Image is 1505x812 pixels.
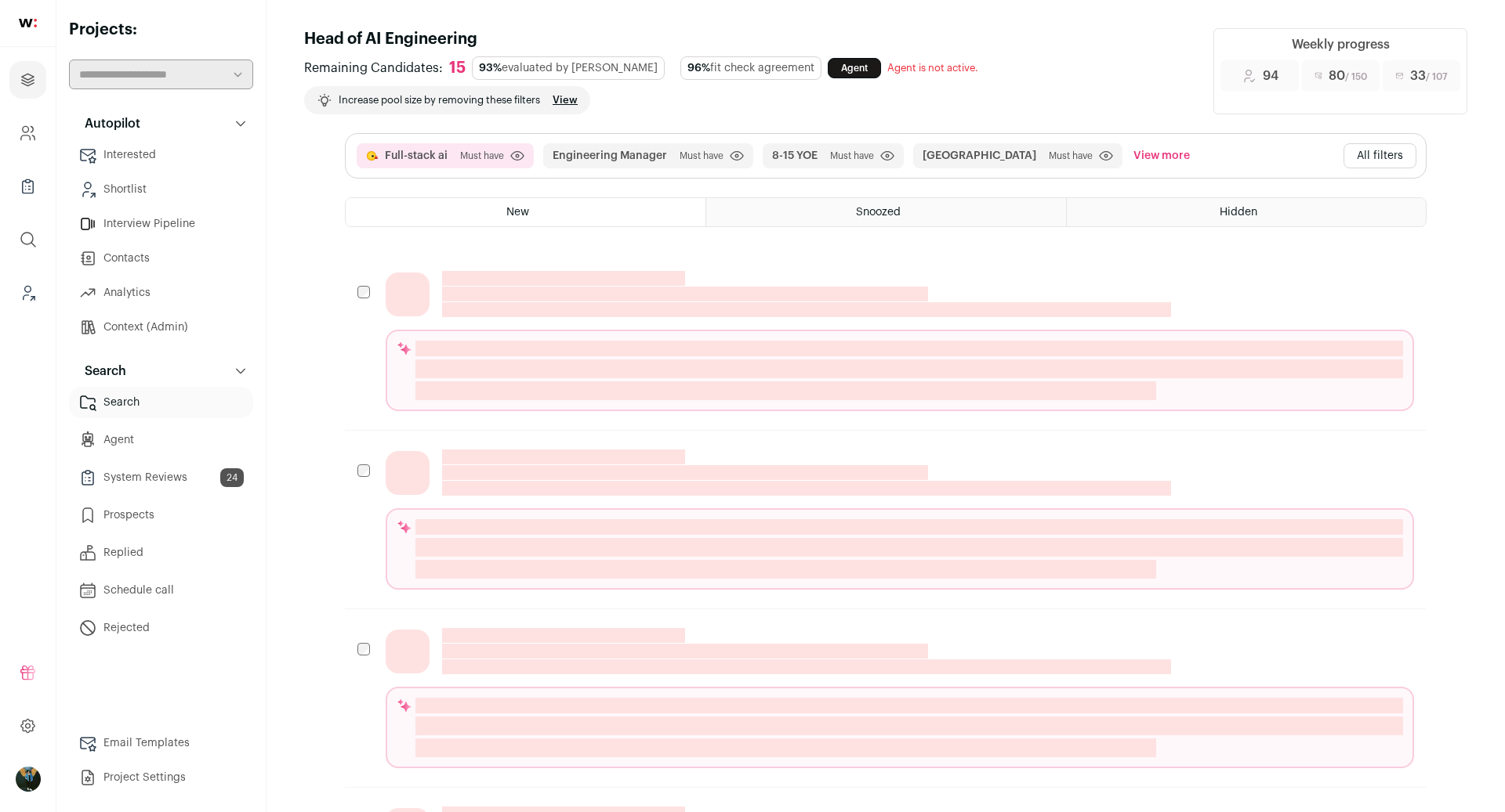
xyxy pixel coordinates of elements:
[687,63,710,74] span: 96%
[19,19,37,27] img: wellfound-shorthand-0d5821cbd27db2630d0214b213865d53afaa358527fdda9d0ea32b1df1b89c2c.svg
[69,174,253,205] a: Shortlist
[553,148,667,164] button: Engineering Manager
[69,208,253,240] a: Interview Pipeline
[1049,150,1093,162] span: Must have
[830,150,874,162] span: Must have
[69,243,253,274] a: Contacts
[16,767,41,792] button: Open dropdown
[828,58,881,78] a: Agent
[9,168,46,205] a: Company Lists
[69,424,253,456] a: Agent
[1220,207,1257,218] span: Hidden
[69,762,253,793] a: Project Settings
[553,94,578,106] a: View
[69,612,253,644] a: Rejected
[385,148,448,164] button: Full-stack ai
[75,114,140,133] p: Autopilot
[1344,143,1416,168] button: All filters
[69,139,253,171] a: Interested
[220,468,244,487] span: 24
[1067,198,1426,226] a: Hidden
[69,537,253,568] a: Replied
[304,59,443,78] span: Remaining Candidates:
[69,462,253,493] a: System Reviews24
[69,19,253,41] h2: Projects:
[923,148,1036,164] button: [GEOGRAPHIC_DATA]
[69,575,253,606] a: Schedule call
[1130,143,1193,168] button: View more
[69,355,253,387] button: Search
[16,767,41,792] img: 12031951-medium_jpg
[706,198,1065,226] a: Snoozed
[9,61,46,99] a: Projects
[69,312,253,343] a: Context (Admin)
[69,387,253,418] a: Search
[75,362,126,381] p: Search
[1329,67,1367,85] span: 80
[680,56,821,80] div: fit check agreement
[472,56,665,80] div: evaluated by [PERSON_NAME]
[856,207,901,218] span: Snoozed
[506,207,529,218] span: New
[69,277,253,309] a: Analytics
[1345,72,1367,81] span: / 150
[1426,72,1448,81] span: / 107
[887,63,978,73] span: Agent is not active.
[9,114,46,152] a: Company and ATS Settings
[680,150,723,162] span: Must have
[69,500,253,531] a: Prospects
[339,94,540,106] p: Increase pool size by removing these filters
[9,274,46,312] a: Leads (Backoffice)
[69,108,253,139] button: Autopilot
[1292,35,1390,54] div: Weekly progress
[449,59,466,78] div: 15
[69,727,253,759] a: Email Templates
[1410,67,1448,85] span: 33
[460,150,504,162] span: Must have
[304,28,1195,50] h1: Head of AI Engineering
[479,63,502,74] span: 93%
[772,148,818,164] button: 8-15 YOE
[1263,67,1278,85] span: 94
